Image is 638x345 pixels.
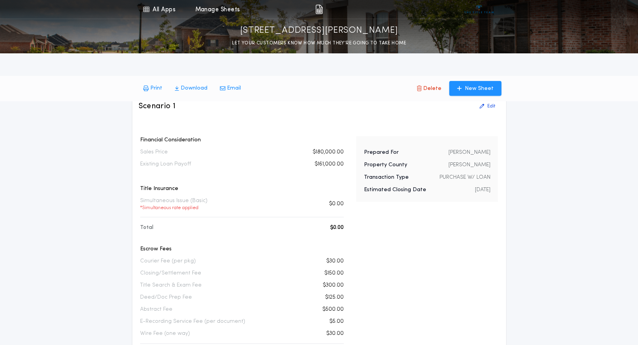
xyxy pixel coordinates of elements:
[240,25,398,37] p: [STREET_ADDRESS][PERSON_NAME]
[464,5,494,13] img: vs-icon
[140,282,202,289] p: Title Search & Exam Fee
[324,269,344,277] p: $150.00
[475,186,490,194] p: [DATE]
[439,174,490,181] p: PURCHASE W/ LOAN
[140,294,192,301] p: Deed/Doc Prep Fee
[140,197,207,211] p: Simultaneous Issue (Basic)
[140,160,191,168] p: Existing Loan Payoff
[140,224,153,232] p: Total
[140,245,344,253] p: Escrow Fees
[140,257,196,265] p: Courier Fee (per pkg)
[140,330,190,338] p: Wire Fee (one way)
[326,330,344,338] p: $30.00
[315,5,323,14] img: img
[214,81,247,95] button: Email
[181,84,207,92] p: Download
[140,318,245,326] p: E-Recording Service Fee (per document)
[364,149,399,157] p: Prepared For
[140,148,168,156] p: Sales Price
[411,81,448,96] button: Delete
[137,81,169,95] button: Print
[150,84,162,92] p: Print
[364,186,426,194] p: Estimated Closing Date
[232,39,406,47] p: LET YOUR CUSTOMERS KNOW HOW MUCH THEY’RE GOING TO TAKE HOME
[323,282,344,289] p: $300.00
[330,224,344,232] p: $0.00
[364,161,407,169] p: Property County
[325,294,344,301] p: $125.00
[140,185,344,193] p: Title Insurance
[140,136,344,144] p: Financial Consideration
[140,306,172,313] p: Abstract Fee
[313,148,344,156] p: $180,000.00
[326,257,344,265] p: $30.00
[329,318,344,326] p: $5.00
[487,103,495,109] p: Edit
[322,306,344,313] p: $500.00
[449,81,501,96] button: New Sheet
[315,160,344,168] p: $161,000.00
[448,161,490,169] p: [PERSON_NAME]
[227,84,241,92] p: Email
[448,149,490,157] p: [PERSON_NAME]
[139,101,176,112] h3: Scenario 1
[465,85,494,93] p: New Sheet
[329,200,344,208] p: $0.00
[364,174,409,181] p: Transaction Type
[423,85,441,93] p: Delete
[140,205,207,211] p: * Simultaneous rate applied
[169,81,214,95] button: Download
[140,269,201,277] p: Closing/Settlement Fee
[475,100,500,113] button: Edit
